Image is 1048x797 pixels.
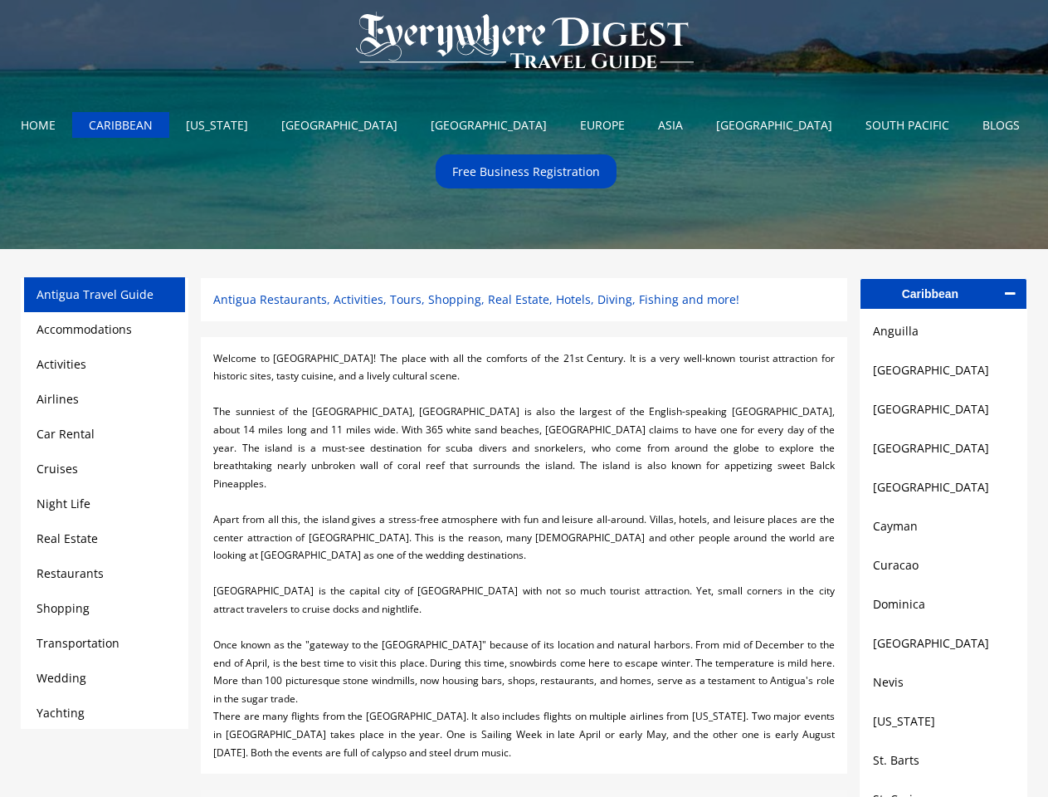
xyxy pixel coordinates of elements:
[873,751,1014,770] a: St. Barts
[37,426,95,442] a: Car Rental
[37,286,154,302] a: Antigua Travel Guide
[970,112,1032,138] a: BLOGS
[568,112,637,138] a: EUROPE
[37,531,98,546] a: Real Estate
[873,321,1014,341] a: Anguilla
[873,555,1014,575] a: Curacao
[37,670,86,686] a: Wedding
[440,159,612,184] a: Free Business Registration
[213,291,739,307] span: Antigua Restaurants, Activities, Tours, Shopping, Real Estate, Hotels, Diving, Fishing and more!
[873,711,1014,731] a: [US_STATE]
[37,705,85,721] a: Yachting
[37,496,90,511] a: Night Life
[853,112,962,138] a: SOUTH PACIFIC
[418,112,559,138] a: [GEOGRAPHIC_DATA]
[37,635,119,651] a: Transportation
[37,461,78,477] a: Cruises
[37,600,90,616] a: Shopping
[213,584,834,616] span: [GEOGRAPHIC_DATA] is the capital city of [GEOGRAPHIC_DATA] with not so much tourist attraction. Y...
[213,709,834,759] span: There are many flights from the [GEOGRAPHIC_DATA]. It also includes flights on multiple airlines ...
[646,112,695,138] a: ASIA
[37,356,86,372] a: Activities
[269,112,410,138] a: [GEOGRAPHIC_DATA]
[37,391,79,407] a: Airlines
[704,112,845,138] a: [GEOGRAPHIC_DATA]
[213,351,834,384] span: Welcome to [GEOGRAPHIC_DATA]! The place with all the comforts of the 21st Century. It is a very w...
[860,279,1026,309] a: Caribbean
[873,438,1014,458] a: [GEOGRAPHIC_DATA]
[76,112,165,138] a: CARIBBEAN
[873,633,1014,653] a: [GEOGRAPHIC_DATA]
[873,594,1014,614] a: Dominica
[173,112,261,138] a: [US_STATE]
[873,477,1014,497] a: [GEOGRAPHIC_DATA]
[873,399,1014,419] a: [GEOGRAPHIC_DATA]
[873,516,1014,536] a: Cayman
[37,565,104,581] a: Restaurants
[873,672,1014,692] a: Nevis
[8,112,68,138] a: HOME
[873,360,1014,380] a: [GEOGRAPHIC_DATA]
[37,321,132,337] a: Accommodations
[213,512,834,562] span: Apart from all this, the island gives a stress-free atmosphere with fun and leisure all-around. V...
[213,638,834,706] span: Once known as the "gateway to the [GEOGRAPHIC_DATA]" because of its location and natural harbors....
[213,404,834,490] span: The sunniest of the [GEOGRAPHIC_DATA], [GEOGRAPHIC_DATA] is also the largest of the English-speak...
